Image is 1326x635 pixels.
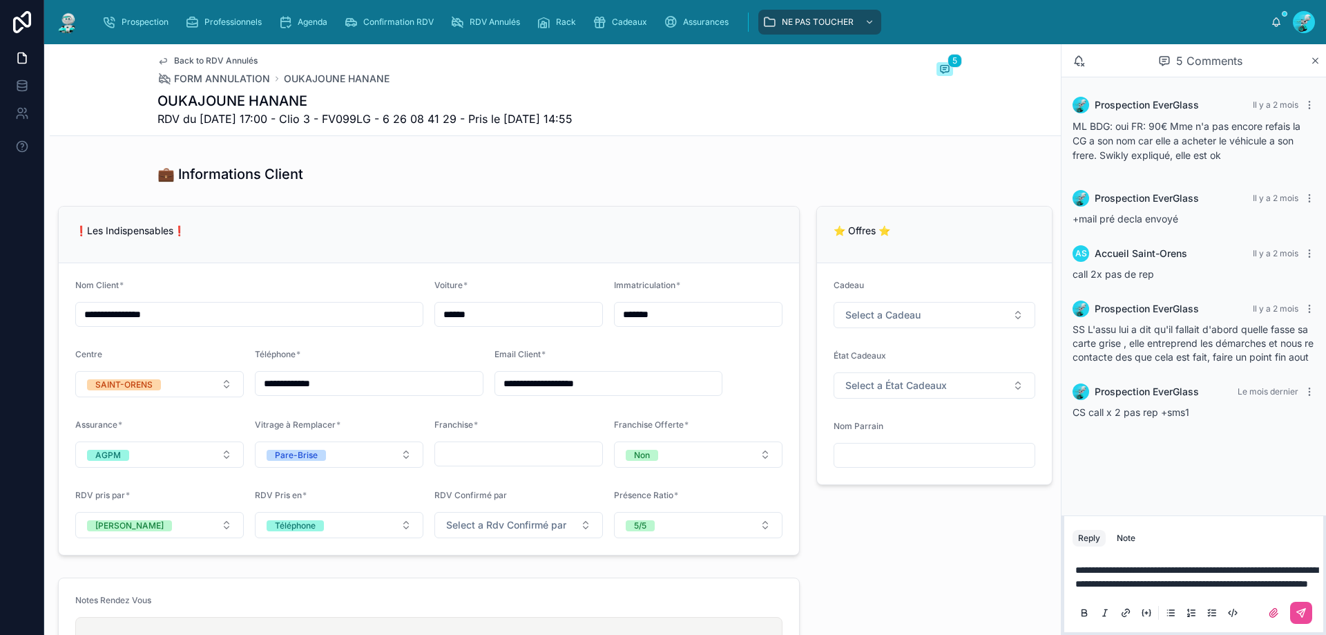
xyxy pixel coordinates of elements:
span: Assurance [75,419,117,430]
h1: OUKAJOUNE HANANE [157,91,573,111]
span: RDV Confirmé par [434,490,507,500]
span: Franchise [434,419,473,430]
span: Nom Parrain [834,421,883,431]
p: ML BDG: oui FR: 90€ Mme n'a pas encore refais la CG a son nom car elle a acheter le véhicule a so... [1073,119,1315,162]
div: Pare-Brise [275,450,318,461]
span: Cadeaux [612,17,647,28]
span: Assurances [683,17,729,28]
span: Prospection EverGlass [1095,385,1199,399]
span: SS L'assu lui a dit qu'il fallait d'abord quelle fasse sa carte grise , elle entreprend les démar... [1073,323,1314,363]
div: 5/5 [634,520,646,531]
span: RDV pris par [75,490,125,500]
div: Note [1117,533,1135,544]
span: AS [1075,248,1087,259]
div: [PERSON_NAME] [95,520,164,531]
a: Assurances [660,10,738,35]
span: Back to RDV Annulés [174,55,258,66]
span: Select a Rdv Confirmé par [446,518,566,532]
span: FORM ANNULATION [174,72,270,86]
span: RDV Pris en [255,490,302,500]
button: Select Button [834,302,1035,328]
div: AGPM [95,450,121,461]
p: ❗Les Indispensables❗ [75,223,782,238]
button: Select Button [75,371,244,397]
span: Il y a 2 mois [1253,193,1298,203]
span: Accueil Saint-Orens [1095,247,1187,260]
button: Select Button [75,512,244,538]
span: NE PAS TOUCHER [782,17,854,28]
span: Rack [556,17,576,28]
span: Présence Ratio [614,490,673,500]
button: Select Button [834,372,1035,399]
a: Confirmation RDV [340,10,443,35]
button: Select Button [255,512,423,538]
span: Centre [75,349,102,359]
a: Back to RDV Annulés [157,55,258,66]
span: Il y a 2 mois [1253,303,1298,314]
span: Select a État Cadeaux [845,379,947,392]
span: Le mois dernier [1238,386,1298,397]
span: Voiture [434,280,463,290]
span: Téléphone [255,349,296,359]
span: 5 [948,54,962,68]
p: ⭐ Offres ⭐ [834,223,1035,238]
div: Téléphone [275,520,316,531]
span: Nom Client [75,280,119,290]
h1: 💼 Informations Client [157,164,303,184]
a: Professionnels [181,10,271,35]
span: Cadeau [834,280,864,290]
span: Il y a 2 mois [1253,248,1298,258]
a: OUKAJOUNE HANANE [284,72,390,86]
a: Prospection [98,10,178,35]
button: Note [1111,530,1141,547]
span: Prospection EverGlass [1095,98,1199,112]
a: FORM ANNULATION [157,72,270,86]
span: CS call x 2 pas rep +sms1 [1073,406,1189,418]
button: Select Button [614,442,782,468]
button: 5 [936,62,953,79]
a: NE PAS TOUCHER [758,10,881,35]
span: RDV Annulés [470,17,520,28]
a: Rack [532,10,586,35]
button: Select Button [75,442,244,468]
span: 5 Comments [1176,53,1242,69]
span: Confirmation RDV [363,17,434,28]
span: Prospection EverGlass [1095,302,1199,316]
div: Non [634,450,650,461]
span: Email Client [494,349,541,359]
span: Agenda [298,17,327,28]
span: Prospection EverGlass [1095,191,1199,205]
span: Notes Rendez Vous [75,595,151,605]
span: Prospection [122,17,169,28]
button: Select Button [434,512,603,538]
a: RDV Annulés [446,10,530,35]
span: État Cadeaux [834,350,886,361]
span: Select a Cadeau [845,308,921,322]
a: Cadeaux [588,10,657,35]
a: Agenda [274,10,337,35]
span: Franchise Offerte [614,419,684,430]
button: Select Button [255,442,423,468]
span: Il y a 2 mois [1253,99,1298,110]
span: call 2x pas de rep [1073,268,1154,280]
button: Select Button [614,512,782,538]
button: Reply [1073,530,1106,547]
span: +mail pré decla envoyé [1073,213,1178,225]
span: Professionnels [204,17,262,28]
span: Immatriculation [614,280,675,290]
div: SAINT-ORENS [95,379,153,390]
span: RDV du [DATE] 17:00 - Clio 3 - FV099LG - 6 26 08 41 29 - Pris le [DATE] 14:55 [157,111,573,127]
span: Vitrage à Remplacer [255,419,336,430]
div: scrollable content [91,7,1271,37]
img: App logo [55,11,80,33]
